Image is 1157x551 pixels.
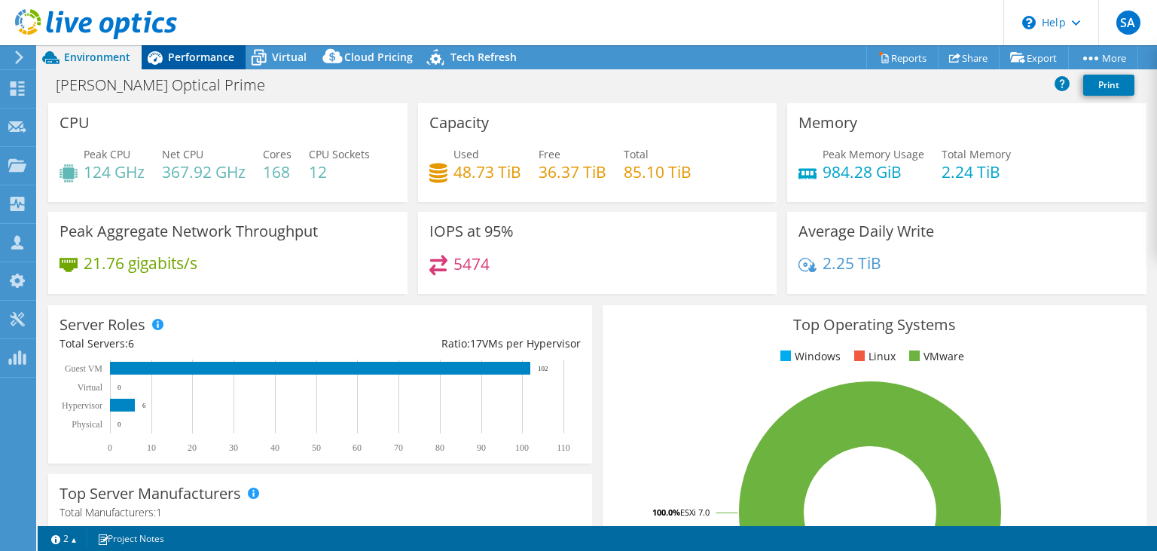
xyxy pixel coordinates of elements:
[539,164,606,180] h4: 36.37 TiB
[41,529,87,548] a: 2
[999,46,1069,69] a: Export
[49,77,288,93] h1: [PERSON_NAME] Optical Prime
[1083,75,1134,96] a: Print
[60,335,320,352] div: Total Servers:
[60,504,581,521] h4: Total Manufacturers:
[429,115,489,131] h3: Capacity
[652,507,680,518] tspan: 100.0%
[614,317,1135,333] h3: Top Operating Systems
[453,147,479,161] span: Used
[60,223,318,240] h3: Peak Aggregate Network Throughput
[72,419,102,430] text: Physical
[62,400,102,411] text: Hypervisor
[938,46,1000,69] a: Share
[470,336,482,350] span: 17
[1068,46,1138,69] a: More
[118,384,121,391] text: 0
[624,164,691,180] h4: 85.10 TiB
[435,442,444,453] text: 80
[312,442,321,453] text: 50
[263,164,292,180] h4: 168
[539,147,560,161] span: Free
[429,223,514,240] h3: IOPS at 95%
[64,50,130,64] span: Environment
[78,382,103,393] text: Virtual
[147,442,156,453] text: 10
[60,115,90,131] h3: CPU
[538,365,548,372] text: 102
[453,164,521,180] h4: 48.73 TiB
[320,335,581,352] div: Ratio: VMs per Hypervisor
[1022,16,1036,29] svg: \n
[118,421,121,428] text: 0
[905,348,964,365] li: VMware
[515,442,529,453] text: 100
[777,348,841,365] li: Windows
[680,507,710,518] tspan: ESXi 7.0
[309,164,370,180] h4: 12
[850,348,896,365] li: Linux
[84,164,145,180] h4: 124 GHz
[394,442,403,453] text: 70
[450,50,517,64] span: Tech Refresh
[162,147,203,161] span: Net CPU
[162,164,246,180] h4: 367.92 GHz
[65,363,102,374] text: Guest VM
[344,50,413,64] span: Cloud Pricing
[60,317,145,333] h3: Server Roles
[168,50,234,64] span: Performance
[823,164,924,180] h4: 984.28 GiB
[188,442,197,453] text: 20
[87,529,175,548] a: Project Notes
[823,147,924,161] span: Peak Memory Usage
[84,147,130,161] span: Peak CPU
[108,442,112,453] text: 0
[1116,11,1140,35] span: SA
[60,485,241,502] h3: Top Server Manufacturers
[156,505,162,519] span: 1
[942,147,1011,161] span: Total Memory
[84,255,197,271] h4: 21.76 gigabits/s
[270,442,279,453] text: 40
[229,442,238,453] text: 30
[624,147,649,161] span: Total
[353,442,362,453] text: 60
[142,402,146,409] text: 6
[823,255,881,271] h4: 2.25 TiB
[798,115,857,131] h3: Memory
[309,147,370,161] span: CPU Sockets
[557,442,570,453] text: 110
[798,223,934,240] h3: Average Daily Write
[272,50,307,64] span: Virtual
[453,256,490,272] h4: 5474
[128,336,134,350] span: 6
[866,46,939,69] a: Reports
[263,147,292,161] span: Cores
[942,164,1011,180] h4: 2.24 TiB
[477,442,486,453] text: 90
